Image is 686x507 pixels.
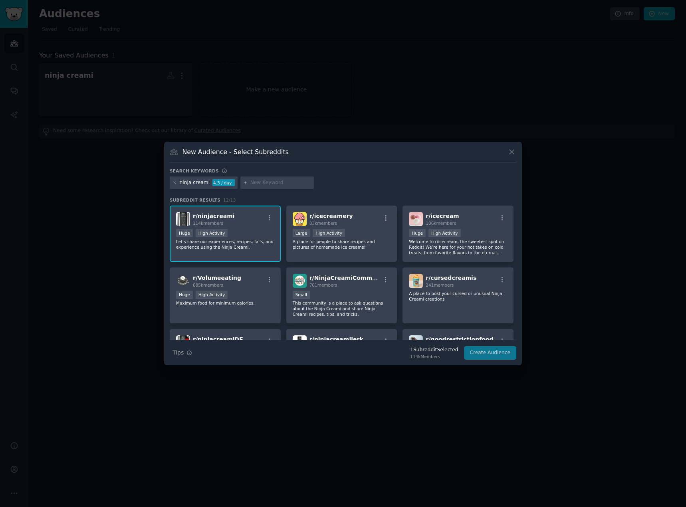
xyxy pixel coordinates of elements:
p: This community is a place to ask questions about the Ninja Creami and share Ninja Creami recipes,... [293,300,391,317]
span: r/ NinjaCreamiCommunity [309,275,389,281]
div: High Activity [428,229,461,237]
span: r/ goodrestrictionfood [426,336,493,343]
span: r/ ninjacreamiDE [193,336,243,343]
div: 4.3 / day [212,179,235,186]
span: 685k members [193,283,223,287]
h3: New Audience - Select Subreddits [182,148,289,156]
div: Huge [409,229,426,237]
div: Huge [176,229,193,237]
img: ninjacreami [176,212,190,226]
div: High Activity [313,229,345,237]
div: High Activity [196,291,228,299]
img: NinjaCreamiCommunity [293,274,307,288]
span: r/ ninjacreami [193,213,235,219]
div: Small [293,291,310,299]
div: 114k Members [410,354,458,359]
img: icecream [409,212,423,226]
input: New Keyword [250,179,311,186]
span: r/ cursedcreamis [426,275,476,281]
div: ninja creami [180,179,210,186]
img: cursedcreamis [409,274,423,288]
img: ninjacreamiDE [176,335,190,349]
span: 701 members [309,283,337,287]
div: 1 Subreddit Selected [410,347,458,354]
h3: Search keywords [170,168,219,174]
span: 114k members [193,221,223,226]
span: 83k members [309,221,337,226]
div: High Activity [196,229,228,237]
p: Welcome to r/icecream, the sweetest spot on Reddit! We’re here for your hot takes on cold treats,... [409,239,507,255]
span: r/ Volumeeating [193,275,241,281]
div: Huge [176,291,193,299]
p: Maximum food for minimum calories. [176,300,274,306]
img: Volumeeating [176,274,190,288]
span: r/ icecream [426,213,459,219]
p: A place to post your cursed or unusual Ninja Creami creations [409,291,507,302]
span: 241 members [426,283,454,287]
span: r/ ninjacreamijerk [309,336,363,343]
p: A place for people to share recipes and pictures of homemade ice creams! [293,239,391,250]
img: icecreamery [293,212,307,226]
span: r/ icecreamery [309,213,353,219]
span: Tips [172,349,184,357]
div: Large [293,229,310,237]
span: 106k members [426,221,456,226]
span: 12 / 13 [223,198,236,202]
button: Tips [170,346,195,360]
img: goodrestrictionfood [409,335,423,349]
span: Subreddit Results [170,197,220,203]
img: ninjacreamijerk [293,335,307,349]
p: Let's share our experiences, recipes, fails, and experience using the Ninja Creami. [176,239,274,250]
